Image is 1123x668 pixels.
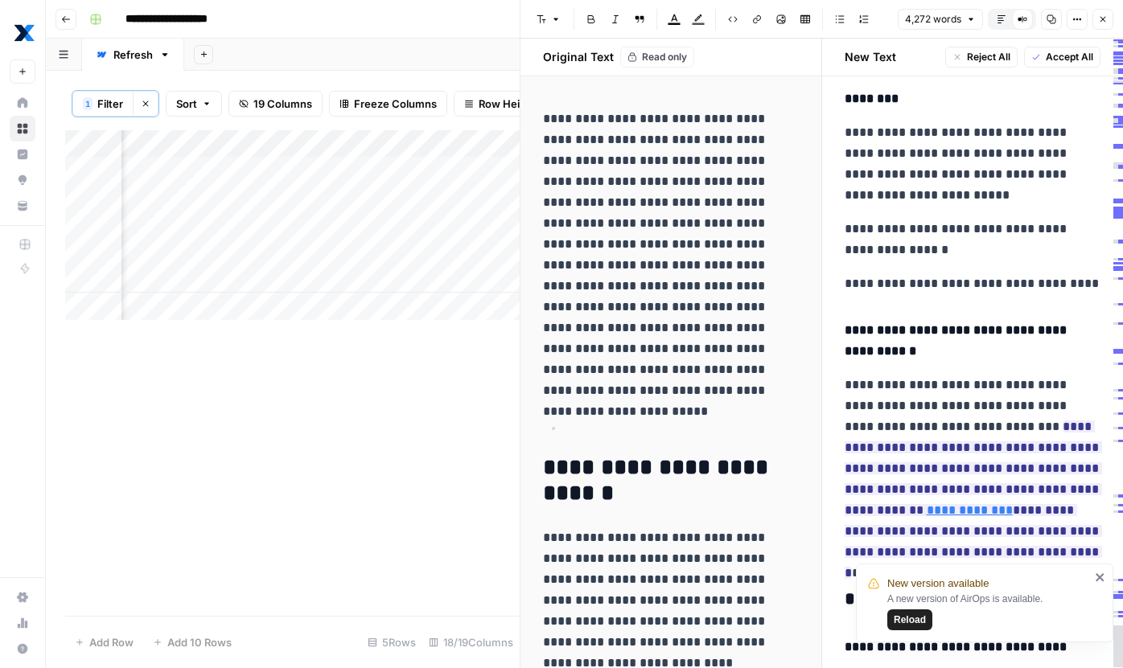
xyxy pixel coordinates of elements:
button: Reject All [945,47,1018,68]
div: A new version of AirOps is available. [887,592,1090,630]
a: Settings [10,584,35,610]
div: 18/19 Columns [422,629,520,655]
a: Insights [10,141,35,167]
button: Freeze Columns [329,91,447,117]
div: 1 [83,97,93,110]
div: 5 Rows [361,629,422,655]
div: Refresh [113,47,153,63]
button: Reload [887,609,932,630]
span: Add 10 Rows [167,634,232,650]
button: 4,272 words [898,9,983,30]
button: 19 Columns [228,91,323,117]
a: Browse [10,116,35,141]
button: Add Row [65,629,143,655]
span: 4,272 words [905,12,961,27]
button: Add 10 Rows [143,629,241,655]
a: Home [10,90,35,116]
button: 1Filter [72,91,133,117]
a: Refresh [82,39,184,71]
button: Help + Support [10,636,35,662]
span: Freeze Columns [354,96,437,112]
span: Row Height [479,96,537,112]
a: Opportunities [10,167,35,193]
img: MaintainX Logo [10,18,39,47]
h2: Original Text [533,49,614,65]
span: Filter [97,96,123,112]
a: Usage [10,610,35,636]
button: Sort [166,91,222,117]
button: Accept All [1024,47,1100,68]
button: Workspace: MaintainX [10,13,35,53]
span: Reject All [967,50,1010,64]
span: Read only [642,50,687,64]
span: Accept All [1046,50,1093,64]
span: 1 [85,97,90,110]
span: Add Row [89,634,134,650]
span: 19 Columns [253,96,312,112]
span: New version available [887,576,989,592]
button: Row Height [454,91,547,117]
h2: New Text [845,49,896,65]
span: Sort [176,96,197,112]
button: close [1095,571,1106,584]
a: Your Data [10,193,35,219]
span: Reload [894,613,926,627]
